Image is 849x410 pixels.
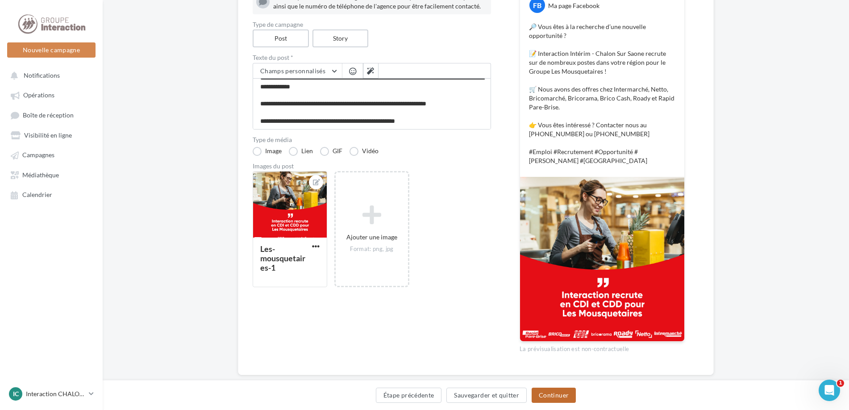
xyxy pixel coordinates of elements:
a: Boîte de réception [5,107,97,123]
span: Calendrier [22,191,52,199]
label: Image [253,147,282,156]
p: 🔎 Vous êtes à la recherche d’une nouvelle opportunité ? 📝 Interaction Intérim - Chalon Sur Saone ... [529,22,675,165]
button: Continuer [532,388,576,403]
a: Calendrier [5,186,97,202]
button: Nouvelle campagne [7,42,96,58]
div: La prévisualisation est non-contractuelle [520,342,685,353]
label: Post [253,29,309,47]
span: Notifications [24,71,60,79]
button: Étape précédente [376,388,442,403]
a: Visibilité en ligne [5,127,97,143]
span: 1 [837,380,844,387]
span: Médiathèque [22,171,59,179]
iframe: Intercom live chat [819,380,840,401]
div: Ma page Facebook [548,1,599,10]
a: Opérations [5,87,97,103]
button: Notifications [5,67,94,83]
p: Interaction CHALON SUR SAONE [26,389,85,398]
label: Type de média [253,137,491,143]
a: Campagnes [5,146,97,163]
label: Story [312,29,369,47]
label: Texte du post * [253,54,491,61]
span: Champs personnalisés [260,67,325,75]
button: Sauvegarder et quitter [446,388,527,403]
div: Les-mousquetaires-1 [260,244,305,272]
span: IC [13,389,19,398]
button: Champs personnalisés [253,63,342,79]
a: Médiathèque [5,167,97,183]
span: Visibilité en ligne [24,131,72,139]
label: Type de campagne [253,21,491,28]
a: IC Interaction CHALON SUR SAONE [7,385,96,402]
span: Boîte de réception [23,111,74,119]
span: Campagnes [22,151,54,159]
label: Lien [289,147,313,156]
label: Vidéo [350,147,379,156]
span: Opérations [23,92,54,99]
div: Images du post [253,163,491,169]
label: GIF [320,147,342,156]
